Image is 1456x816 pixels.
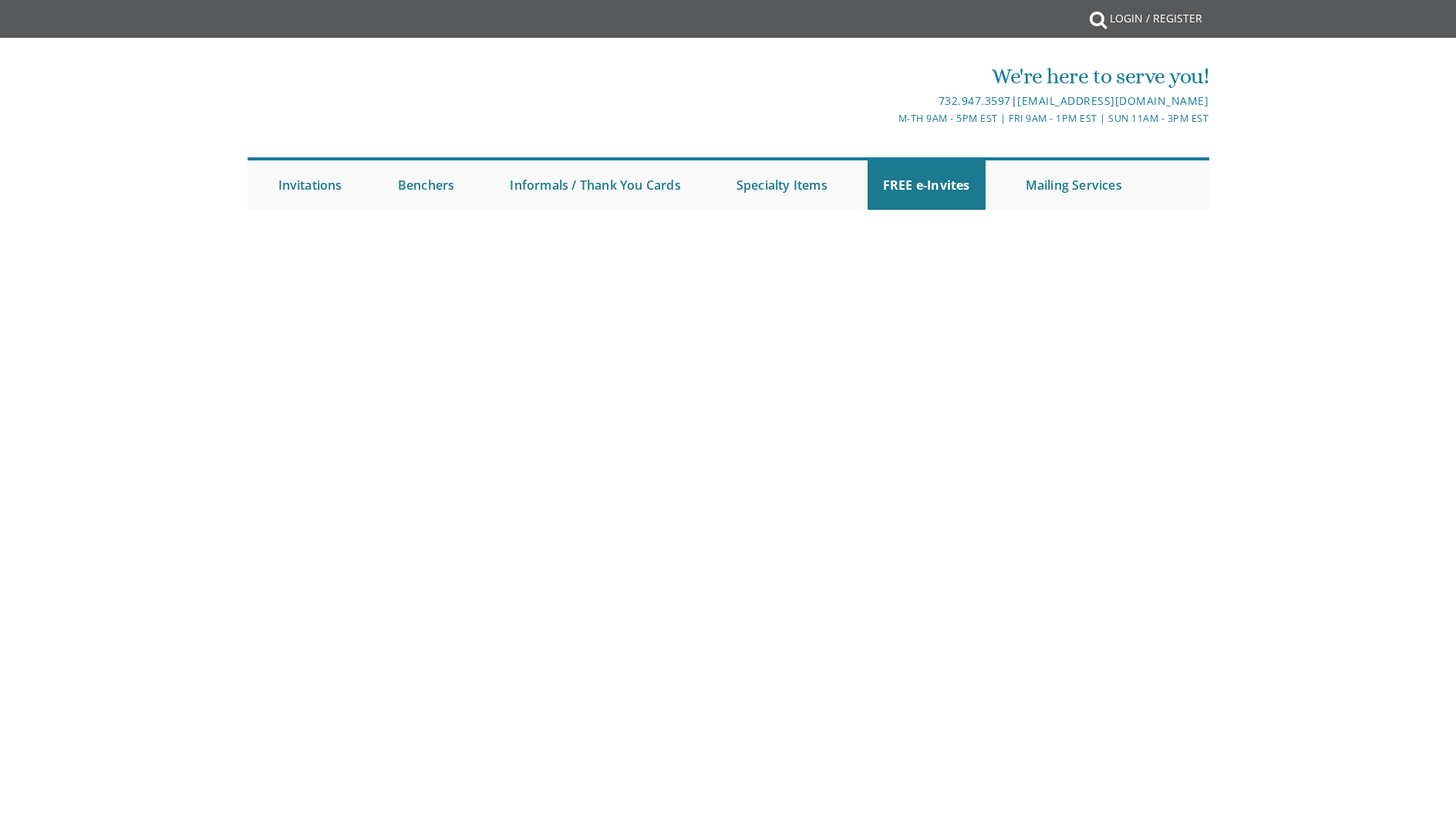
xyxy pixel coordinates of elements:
[868,160,986,210] a: FREE e-Invites
[1010,160,1137,210] a: Mailing Services
[1017,93,1208,108] a: [EMAIL_ADDRESS][DOMAIN_NAME]
[494,160,696,210] a: Informals / Thank You Cards
[263,160,358,210] a: Invitations
[383,160,470,210] a: Benchers
[568,110,1208,126] div: M-Th 9am - 5pm EST | Fri 9am - 1pm EST | Sun 11am - 3pm EST
[721,160,843,210] a: Specialty Items
[568,92,1208,110] div: |
[939,93,1011,108] a: 732.947.3597
[568,61,1208,92] div: We're here to serve you!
